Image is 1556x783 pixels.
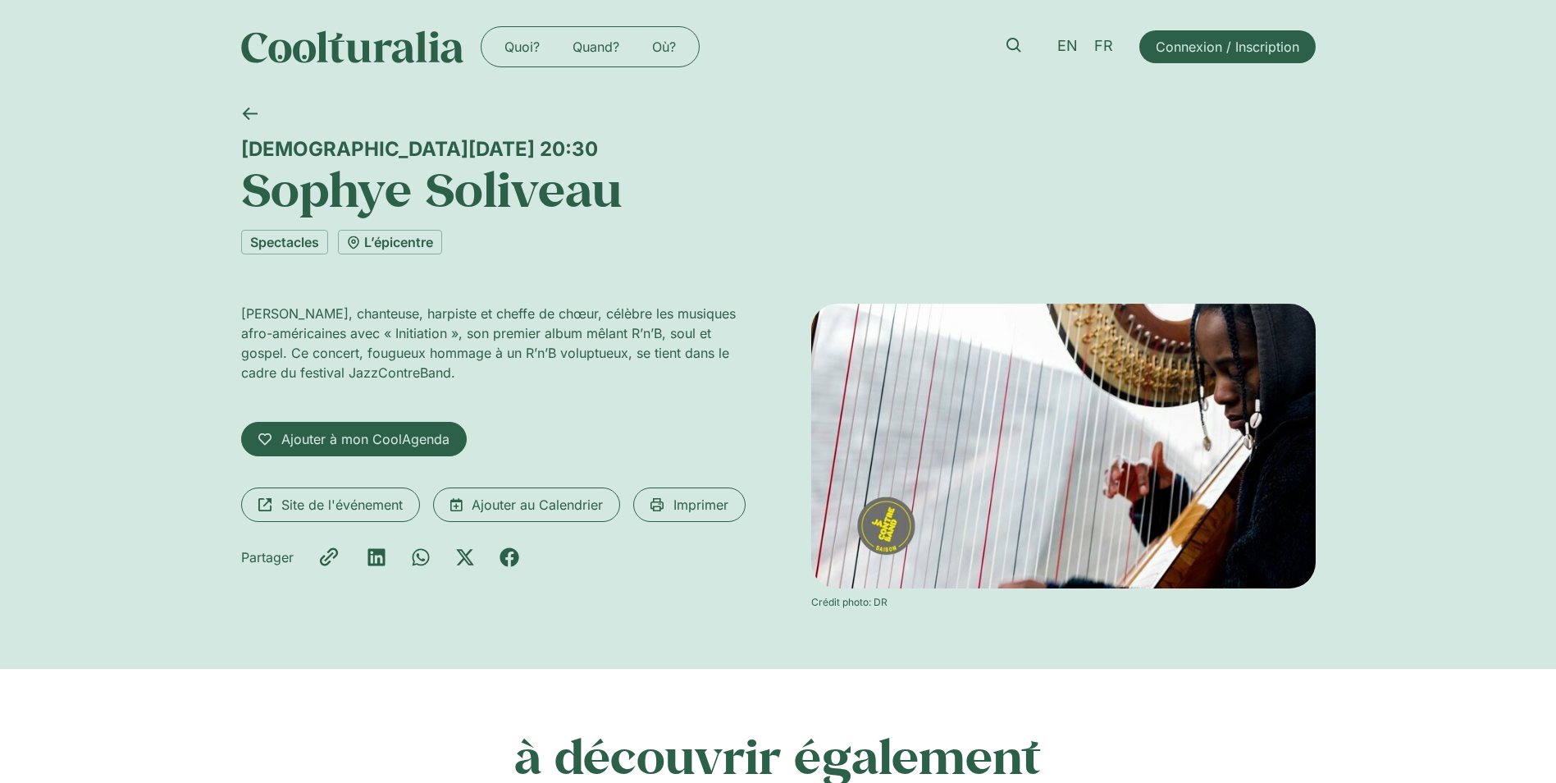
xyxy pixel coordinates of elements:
a: Où? [636,34,692,60]
span: FR [1094,38,1113,55]
a: Ajouter à mon CoolAgenda [241,422,467,456]
a: Ajouter au Calendrier [433,488,620,522]
img: Coolturalia - SOPHYE SOLIVEAU [811,304,1316,588]
a: Quoi? [488,34,556,60]
span: Connexion / Inscription [1156,37,1299,57]
span: EN [1057,38,1078,55]
a: Connexion / Inscription [1139,30,1316,63]
div: [DEMOGRAPHIC_DATA][DATE] 20:30 [241,137,1316,161]
a: Imprimer [633,488,746,522]
span: Ajouter au Calendrier [472,495,603,515]
a: EN [1049,34,1086,58]
div: Partager sur facebook [500,547,519,567]
a: Spectacles [241,230,328,254]
div: Partager sur whatsapp [411,547,431,567]
a: Site de l'événement [241,488,420,522]
nav: Menu [488,34,692,60]
span: Site de l'événement [281,495,403,515]
a: Quand? [556,34,636,60]
a: FR [1086,34,1121,58]
div: Partager sur x-twitter [455,547,475,567]
div: Partager sur linkedin [367,547,386,567]
a: L’épicentre [338,230,442,254]
span: Ajouter à mon CoolAgenda [281,429,449,449]
h1: Sophye Soliveau [241,161,1316,217]
div: Crédit photo: DR [811,595,1316,610]
p: [PERSON_NAME], chanteuse, harpiste et cheffe de chœur, célèbre les musiques afro-américaines avec... [241,304,746,382]
span: Imprimer [673,495,728,515]
div: Partager [241,547,294,567]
